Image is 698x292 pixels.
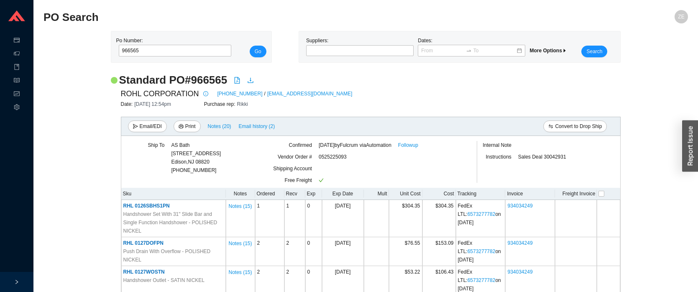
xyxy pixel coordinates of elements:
th: Mult [364,188,389,200]
span: to [466,48,472,54]
span: Notes ( 15 ) [228,202,252,210]
span: More Options [529,48,567,54]
span: RHL 0127DOFPN [123,240,164,246]
td: $153.09 [422,237,456,266]
span: [DATE] 12:54pm [134,101,171,107]
div: Sales Deal 30042931 [518,153,590,164]
td: 0 [305,237,322,266]
td: $304.35 [389,200,422,237]
button: Notes (15) [228,202,252,207]
span: Ship To [148,142,165,148]
span: check [319,178,324,183]
span: file-pdf [234,77,240,84]
span: fund [14,88,20,101]
button: Notes (20) [207,122,232,128]
td: $304.35 [422,200,456,237]
span: book [14,61,20,74]
span: FedEx LTL : on [DATE] [458,203,501,225]
div: [PHONE_NUMBER] [171,141,221,174]
div: Po Number: [116,36,229,57]
a: Followup [398,141,418,149]
button: Search [581,46,607,57]
th: Cost [422,188,456,200]
span: 2 [286,269,289,275]
a: download [247,77,254,85]
button: Notes (15) [228,268,252,274]
span: Print [185,122,196,131]
th: Freight Invoice [555,188,597,200]
span: [DATE] by Fulcrum [319,141,391,149]
th: Invoice [505,188,555,200]
span: download [247,77,254,84]
td: 1 [255,200,284,237]
th: Recv [284,188,305,200]
button: info-circle [199,88,211,100]
span: Internal Note [483,142,511,148]
th: Notes [226,188,255,200]
td: 2 [255,237,284,266]
span: FedEx LTL : on [DATE] [458,240,501,263]
span: setting [14,101,20,115]
span: Convert to Drop Ship [555,122,602,131]
span: Push Drain With Overflow - POLISHED NICKEL [123,247,224,264]
span: credit-card [14,34,20,48]
span: right [14,279,19,284]
td: $76.55 [389,237,422,266]
span: via Automation [360,142,391,148]
input: To [473,46,516,55]
span: Shipping Account [273,166,312,172]
span: printer [179,124,184,130]
span: Handshower Set With 31" Slide Bar and Single Function Handshower - POLISHED NICKEL [123,210,224,235]
span: Date: [121,101,135,107]
span: / [264,90,266,98]
span: Notes ( 20 ) [208,122,231,131]
span: FedEx LTL : on [DATE] [458,269,501,292]
span: Instructions [486,154,511,160]
button: printerPrint [174,120,201,132]
span: 1 [286,203,289,209]
span: caret-right [562,48,567,53]
span: Vendor Order # [278,154,312,160]
button: Notes (15) [228,239,252,245]
th: Unit Cost [389,188,422,200]
span: RHL 0126SBHS1PN [123,203,170,209]
a: 6573277782 [468,277,496,283]
span: Notes ( 15 ) [228,268,252,277]
a: file-pdf [234,77,240,85]
button: sendEmail/EDI [128,120,167,132]
td: [DATE] [322,200,364,237]
div: 0525225093 [319,153,457,164]
span: send [133,124,138,130]
a: [EMAIL_ADDRESS][DOMAIN_NAME] [267,90,352,98]
span: Rikki [237,101,248,107]
td: [DATE] [322,237,364,266]
div: Dates: [416,36,527,57]
span: Purchase rep: [204,101,237,107]
input: From [421,46,464,55]
span: Notes ( 15 ) [228,239,252,248]
div: AS Bath [STREET_ADDRESS] Edison , NJ 08820 [171,141,221,166]
span: Free Freight [285,177,312,183]
h2: PO Search [43,10,527,25]
span: ROHL CORPORATION [121,87,199,100]
th: Exp Date [322,188,364,200]
h2: Standard PO # 966565 [119,73,228,87]
span: read [14,74,20,88]
th: Exp [305,188,322,200]
button: Go [250,46,266,57]
a: 6573277782 [468,248,496,254]
span: info-circle [201,91,210,96]
a: 934034249 [507,203,532,209]
span: Go [255,47,261,56]
span: Email/EDI [140,122,162,131]
div: Suppliers: [304,36,416,57]
span: ZE [678,10,684,23]
span: Search [586,47,602,56]
td: 0 [305,200,322,237]
a: 934034249 [507,269,532,275]
th: Tracking [456,188,506,200]
span: Confirmed [289,142,312,148]
a: 6573277782 [468,211,496,217]
div: Sku [123,190,224,198]
span: RHL 0127WOSTN [123,269,165,275]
